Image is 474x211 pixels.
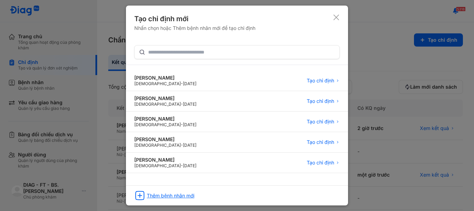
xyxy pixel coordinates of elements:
span: - [181,81,183,86]
div: [PERSON_NAME] [134,157,196,163]
div: Tạo chỉ định mới [134,14,255,24]
span: [DATE] [183,143,196,148]
span: [DEMOGRAPHIC_DATA] [134,143,181,148]
span: - [181,143,183,148]
span: Tạo chỉ định [307,139,334,145]
div: [PERSON_NAME] [134,136,196,143]
span: [DEMOGRAPHIC_DATA] [134,122,181,127]
span: - [181,122,183,127]
span: [DATE] [183,102,196,107]
span: [DEMOGRAPHIC_DATA] [134,163,181,168]
span: - [181,102,183,107]
div: [PERSON_NAME] [134,95,196,102]
div: Nhấn chọn hoặc Thêm bệnh nhân mới để tạo chỉ định [134,25,255,31]
span: [DATE] [183,122,196,127]
span: Tạo chỉ định [307,78,334,84]
div: [PERSON_NAME] [134,75,196,81]
span: - [181,163,183,168]
span: Tạo chỉ định [307,98,334,104]
div: [PERSON_NAME] [134,116,196,122]
span: Tạo chỉ định [307,160,334,166]
div: Thêm bệnh nhân mới [147,193,194,199]
span: [DATE] [183,81,196,86]
span: [DEMOGRAPHIC_DATA] [134,81,181,86]
span: [DEMOGRAPHIC_DATA] [134,102,181,107]
span: [DATE] [183,163,196,168]
span: Tạo chỉ định [307,119,334,125]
